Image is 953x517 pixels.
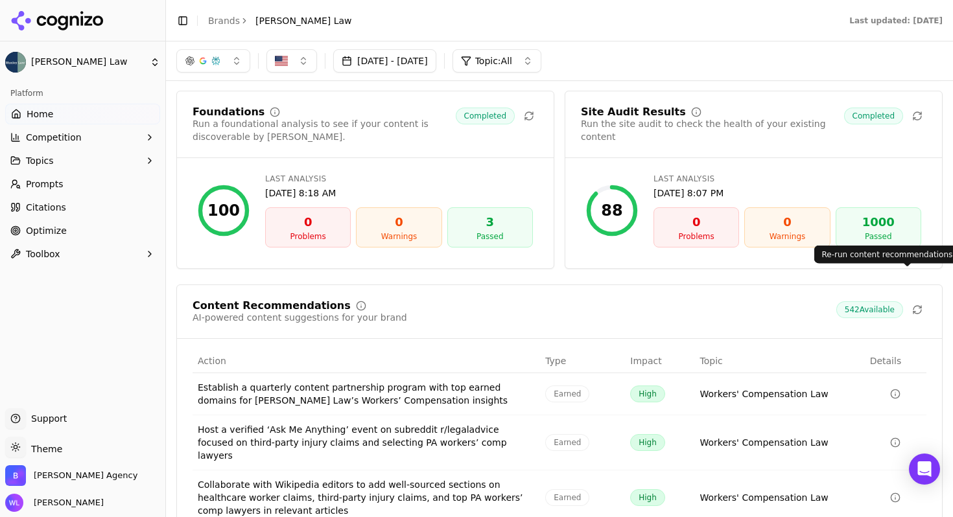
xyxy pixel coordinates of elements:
[453,231,527,242] div: Passed
[453,213,527,231] div: 3
[456,108,515,124] span: Completed
[659,231,733,242] div: Problems
[31,56,145,68] span: [PERSON_NAME] Law
[193,301,351,311] div: Content Recommendations
[836,301,903,318] span: 542 Available
[5,52,26,73] img: Munley Law
[198,354,535,367] div: Action
[841,231,915,242] div: Passed
[841,213,915,231] div: 1000
[5,83,160,104] div: Platform
[909,454,940,485] div: Open Intercom Messenger
[275,54,288,67] img: US
[5,150,160,171] button: Topics
[255,14,352,27] span: [PERSON_NAME] Law
[26,201,66,214] span: Citations
[545,489,589,506] span: Earned
[630,489,665,506] span: High
[5,127,160,148] button: Competition
[5,494,104,512] button: Open user button
[545,434,589,451] span: Earned
[653,187,921,200] div: [DATE] 8:07 PM
[5,465,26,486] img: Bob Agency
[822,249,953,260] p: Re-run content recommendations
[193,117,456,143] div: Run a foundational analysis to see if your content is discoverable by [PERSON_NAME].
[208,14,352,27] nav: breadcrumb
[26,131,82,144] span: Competition
[198,423,535,462] div: Host a verified ‘Ask Me Anything’ event on subreddit r/legaladvice focused on third-party injury ...
[26,154,54,167] span: Topics
[5,220,160,241] a: Optimize
[5,465,137,486] button: Open organization switcher
[34,470,137,481] span: Bob Agency
[545,385,589,402] span: Earned
[750,213,824,231] div: 0
[5,494,23,512] img: Wendy Lindars
[271,231,345,242] div: Problems
[630,385,665,402] span: High
[700,491,829,504] a: Workers' Compensation Law
[271,213,345,231] div: 0
[26,178,64,190] span: Prompts
[700,387,829,400] a: Workers' Compensation Law
[630,354,689,367] div: Impact
[208,16,240,26] a: Brands
[193,107,265,117] div: Foundations
[26,247,60,260] span: Toolbox
[700,436,829,449] a: Workers' Compensation Law
[653,174,921,184] div: Last Analysis
[362,231,436,242] div: Warnings
[193,311,407,324] div: AI-powered content suggestions for your brand
[475,54,512,67] span: Topic: All
[659,213,733,231] div: 0
[750,231,824,242] div: Warnings
[581,107,686,117] div: Site Audit Results
[5,244,160,264] button: Toolbox
[333,49,436,73] button: [DATE] - [DATE]
[362,213,436,231] div: 0
[5,174,160,194] a: Prompts
[581,117,844,143] div: Run the site audit to check the health of your existing content
[844,108,903,124] span: Completed
[26,444,62,454] span: Theme
[545,354,620,367] div: Type
[26,412,67,425] span: Support
[29,497,104,509] span: [PERSON_NAME]
[207,200,240,221] div: 100
[849,16,943,26] div: Last updated: [DATE]
[27,108,53,121] span: Home
[601,200,622,221] div: 88
[265,187,533,200] div: [DATE] 8:18 AM
[870,354,921,367] div: Details
[198,381,535,407] div: Establish a quarterly content partnership program with top earned domains for [PERSON_NAME] Law’s...
[630,434,665,451] span: High
[700,354,860,367] div: Topic
[5,104,160,124] a: Home
[5,197,160,218] a: Citations
[265,174,533,184] div: Last Analysis
[198,478,535,517] div: Collaborate with Wikipedia editors to add well-sourced sections on healthcare worker claims, thir...
[26,224,67,237] span: Optimize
